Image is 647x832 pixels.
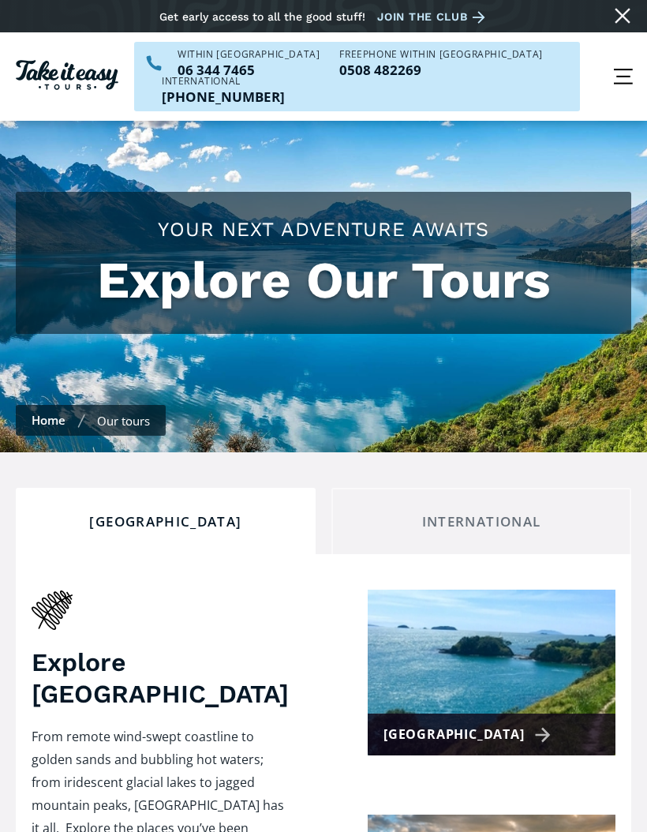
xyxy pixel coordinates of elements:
[97,413,150,429] div: Our tours
[345,513,618,530] div: International
[368,590,615,755] a: [GEOGRAPHIC_DATA]
[383,723,556,746] div: [GEOGRAPHIC_DATA]
[32,251,615,310] h1: Explore Our Tours
[178,50,320,59] div: WITHIN [GEOGRAPHIC_DATA]
[32,215,615,243] h2: Your Next Adventure Awaits
[16,405,166,436] nav: breadcrumbs
[178,63,320,77] a: Call us within NZ on 063447465
[339,50,542,59] div: Freephone WITHIN [GEOGRAPHIC_DATA]
[339,63,542,77] p: 0508 482269
[339,63,542,77] a: Call us freephone within NZ on 0508482269
[162,90,285,103] p: [PHONE_NUMBER]
[16,56,118,98] a: Homepage
[162,90,285,103] a: Call us outside of NZ on +6463447465
[610,3,635,28] a: Close message
[377,7,491,27] a: Join the club
[32,646,289,710] h3: Explore [GEOGRAPHIC_DATA]
[29,513,302,530] div: [GEOGRAPHIC_DATA]
[159,10,365,23] div: Get early access to all the good stuff!
[162,77,285,86] div: International
[16,60,118,90] img: Take it easy Tours logo
[600,53,647,100] div: menu
[32,412,65,428] a: Home
[178,63,320,77] p: 06 344 7465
